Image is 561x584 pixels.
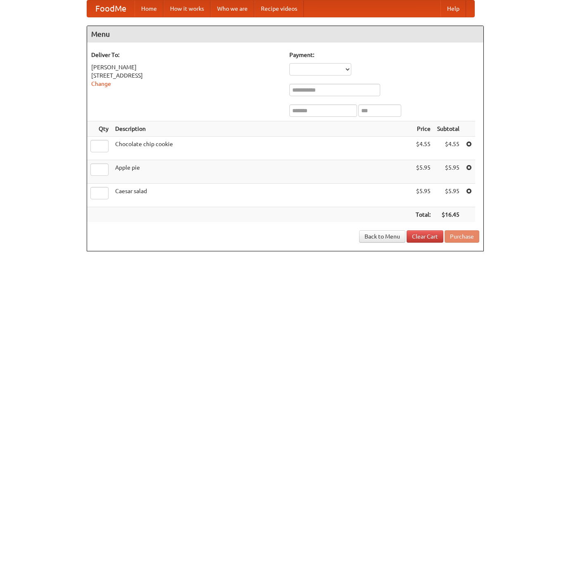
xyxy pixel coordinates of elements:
[91,80,111,87] a: Change
[87,26,483,43] h4: Menu
[135,0,163,17] a: Home
[434,207,463,222] th: $16.45
[163,0,211,17] a: How it works
[445,230,479,243] button: Purchase
[211,0,254,17] a: Who we are
[87,121,112,137] th: Qty
[254,0,304,17] a: Recipe videos
[112,121,412,137] th: Description
[412,184,434,207] td: $5.95
[112,160,412,184] td: Apple pie
[434,184,463,207] td: $5.95
[289,51,479,59] h5: Payment:
[434,160,463,184] td: $5.95
[434,121,463,137] th: Subtotal
[87,0,135,17] a: FoodMe
[440,0,466,17] a: Help
[112,137,412,160] td: Chocolate chip cookie
[112,184,412,207] td: Caesar salad
[91,71,281,80] div: [STREET_ADDRESS]
[407,230,443,243] a: Clear Cart
[412,121,434,137] th: Price
[412,160,434,184] td: $5.95
[434,137,463,160] td: $4.55
[91,51,281,59] h5: Deliver To:
[91,63,281,71] div: [PERSON_NAME]
[412,137,434,160] td: $4.55
[359,230,405,243] a: Back to Menu
[412,207,434,222] th: Total:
